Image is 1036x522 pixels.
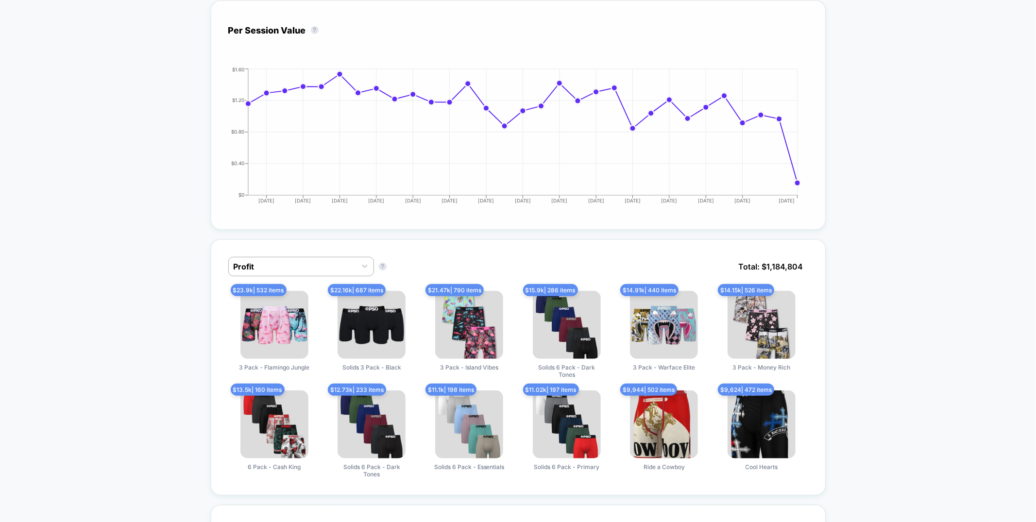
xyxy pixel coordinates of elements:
tspan: [DATE] [779,198,795,203]
div: PER_SESSION_VALUE [219,67,798,212]
span: $ 14.91k | 440 items [620,284,679,296]
span: $ 14.15k | 526 items [718,284,774,296]
span: Cool Hearts [746,463,778,471]
img: Solids 6 Pack - Dark Tones [338,390,406,458]
img: Ride a Cowboy [630,390,698,458]
span: $ 11.02k | 197 items [523,384,579,396]
tspan: [DATE] [442,198,458,203]
img: Solids 6 Pack - Dark Tones [533,291,601,359]
tspan: $0.40 [231,161,244,167]
img: Solids 6 Pack - Primary [533,390,601,458]
span: $ 15.9k | 286 items [523,284,578,296]
tspan: $1.60 [232,67,244,72]
span: Solids 3 Pack - Black [342,364,401,371]
img: 3 Pack - Flamingo Jungle [240,291,308,359]
span: 6 Pack - Cash King [248,463,301,471]
button: ? [379,263,387,270]
img: Solids 6 Pack - Essentials [435,390,503,458]
span: $ 11.1k | 198 items [425,384,476,396]
tspan: [DATE] [625,198,641,203]
span: $ 9,624 | 472 items [718,384,774,396]
span: Ride a Cowboy [644,463,685,471]
tspan: $0 [238,192,244,198]
img: Solids 3 Pack - Black [338,291,406,359]
tspan: [DATE] [698,198,714,203]
tspan: [DATE] [588,198,604,203]
tspan: $0.80 [231,129,244,135]
span: Solids 6 Pack - Primary [534,463,599,471]
tspan: [DATE] [368,198,384,203]
img: 6 Pack - Cash King [240,390,308,458]
img: Cool Hearts [728,390,796,458]
span: $ 12.73k | 233 items [328,384,386,396]
span: Solids 6 Pack - Dark Tones [530,364,603,378]
button: ? [311,26,319,34]
img: 3 Pack - Island Vibes [435,291,503,359]
span: $ 13.5k | 160 items [231,384,285,396]
img: 3 Pack - Warface Elite [630,291,698,359]
div: Per Session Value [228,25,323,35]
span: 3 Pack - Money Rich [733,364,791,371]
tspan: [DATE] [515,198,531,203]
span: $ 21.47k | 790 items [425,284,484,296]
tspan: [DATE] [551,198,567,203]
tspan: [DATE] [662,198,678,203]
tspan: [DATE] [258,198,274,203]
span: 3 Pack - Island Vibes [440,364,498,371]
tspan: [DATE] [405,198,421,203]
span: $ 9,944 | 502 items [620,384,677,396]
span: $ 23.9k | 532 items [231,284,287,296]
span: Solids 6 Pack - Dark Tones [335,463,408,478]
tspan: [DATE] [332,198,348,203]
tspan: [DATE] [734,198,750,203]
span: 3 Pack - Warface Elite [633,364,695,371]
span: Solids 6 Pack - Essentials [434,463,505,471]
span: $ 22.16k | 687 items [328,284,386,296]
span: Total: $ 1,184,804 [734,257,808,276]
tspan: [DATE] [478,198,494,203]
img: 3 Pack - Money Rich [728,291,796,359]
span: 3 Pack - Flamingo Jungle [239,364,309,371]
tspan: [DATE] [295,198,311,203]
tspan: $1.20 [232,98,244,103]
